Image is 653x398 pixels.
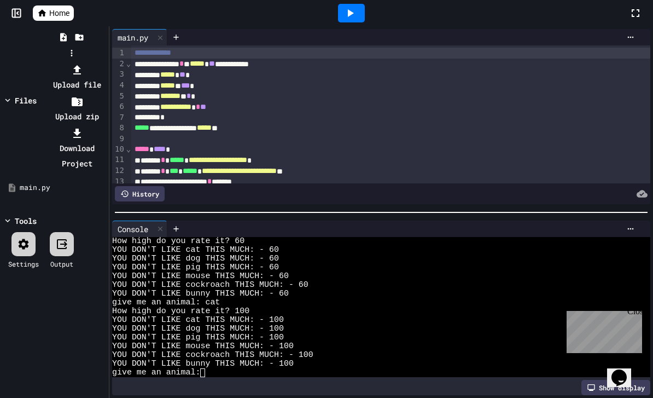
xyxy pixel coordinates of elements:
[112,368,200,377] span: give me an animal:
[112,237,244,246] span: How high do you rate it? 60
[20,182,105,193] div: main.py
[112,342,294,351] span: YOU DON'T LIKE mouse THIS MUCH: - 100
[115,186,165,201] div: History
[49,8,69,19] span: Home
[112,32,154,43] div: main.py
[562,307,642,353] iframe: chat widget
[112,307,249,316] span: How high do you rate it? 100
[50,259,73,269] div: Output
[112,221,167,237] div: Console
[112,134,126,144] div: 9
[112,246,279,255] span: YOU DON'T LIKE cat THIS MUCH: - 60
[112,272,289,281] span: YOU DON'T LIKE mouse THIS MUCH: - 60
[8,259,39,269] div: Settings
[581,380,650,395] div: Show display
[112,165,126,176] div: 12
[112,80,126,91] div: 4
[112,48,126,59] div: 1
[112,69,126,80] div: 3
[4,4,75,70] div: Chat with us now!Close
[112,123,126,134] div: 8
[112,298,220,307] span: give me an animal: cat
[33,5,74,21] a: Home
[126,59,131,68] span: Fold line
[112,281,308,290] span: YOU DON'T LIKE cockroach THIS MUCH: - 60
[112,333,284,342] span: YOU DON'T LIKE pig THIS MUCH: - 100
[15,95,37,106] div: Files
[112,290,289,298] span: YOU DON'T LIKE bunny THIS MUCH: - 60
[112,91,126,102] div: 5
[48,62,106,93] li: Upload file
[607,354,642,387] iframe: chat widget
[112,112,126,123] div: 7
[112,360,294,368] span: YOU DON'T LIKE bunny THIS MUCH: - 100
[112,351,313,360] span: YOU DON'T LIKE cockroach THIS MUCH: - 100
[112,263,279,272] span: YOU DON'T LIKE pig THIS MUCH: - 60
[112,325,284,333] span: YOU DON'T LIKE dog THIS MUCH: - 100
[112,154,126,165] div: 11
[112,29,167,45] div: main.py
[15,215,37,227] div: Tools
[112,144,126,155] div: 10
[112,59,126,70] div: 2
[112,316,284,325] span: YOU DON'T LIKE cat THIS MUCH: - 100
[112,176,126,187] div: 13
[48,125,106,171] li: Download Project
[112,255,279,263] span: YOU DON'T LIKE dog THIS MUCH: - 60
[126,145,131,153] span: Fold line
[112,223,154,235] div: Console
[112,101,126,112] div: 6
[48,94,106,124] li: Upload zip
